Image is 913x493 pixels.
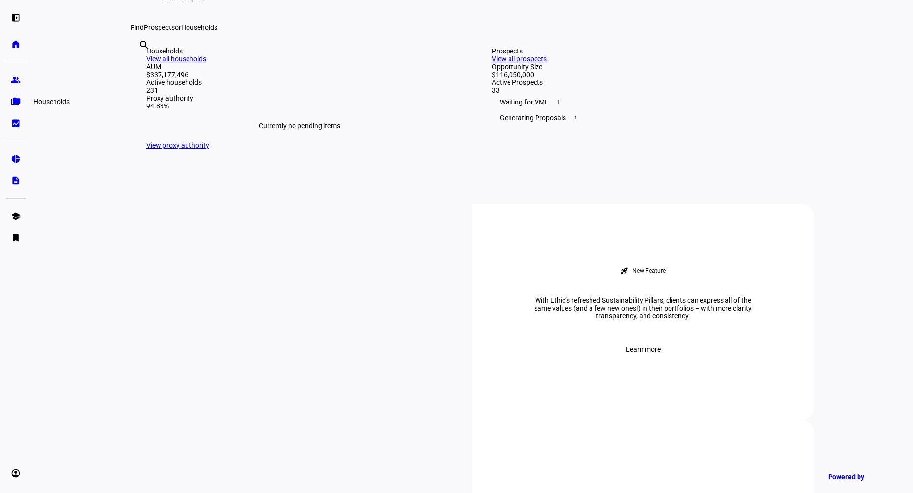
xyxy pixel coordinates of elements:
[6,92,26,111] a: folder_copy
[11,468,21,478] eth-mat-symbol: account_circle
[11,211,21,221] eth-mat-symbol: school
[146,110,453,141] div: Currently no pending items
[492,78,798,86] div: Active Prospects
[146,55,206,63] a: View all households
[11,97,21,106] eth-mat-symbol: folder_copy
[138,52,140,64] input: Enter name of prospect or household
[6,34,26,54] a: home
[11,118,21,128] eth-mat-symbol: bid_landscape
[11,75,21,85] eth-mat-symbol: group
[492,94,798,110] div: Waiting for VME
[492,71,798,78] div: $116,050,000
[492,86,798,94] div: 33
[11,154,21,164] eth-mat-symbol: pie_chart
[11,39,21,49] eth-mat-symbol: home
[146,78,453,86] div: Active households
[614,339,672,359] button: Learn more
[492,110,798,126] div: Generating Proposals
[146,141,209,149] a: View proxy authority
[632,267,666,275] div: New Feature
[138,39,150,51] mat-icon: search
[492,47,798,55] div: Prospects
[11,233,21,243] eth-mat-symbol: bookmark
[146,86,453,94] div: 231
[492,55,547,63] a: View all prospects
[520,296,766,320] div: With Ethic’s refreshed Sustainability Pillars, clients can express all of the same values (and a ...
[181,24,217,31] span: Households
[11,13,21,23] eth-mat-symbol: left_panel_open
[555,98,563,106] span: 1
[144,24,175,31] span: Prospects
[6,149,26,169] a: pie_chart
[6,70,26,90] a: group
[131,24,814,31] div: Find or
[146,102,453,110] div: 94.83%
[11,176,21,185] eth-mat-symbol: description
[823,467,898,486] a: Powered by
[6,113,26,133] a: bid_landscape
[146,63,453,71] div: AUM
[146,71,453,78] div: $337,177,496
[572,114,580,122] span: 1
[626,339,661,359] span: Learn more
[29,96,74,107] div: Households
[6,171,26,190] a: description
[620,267,628,275] mat-icon: rocket_launch
[492,63,798,71] div: Opportunity Size
[146,94,453,102] div: Proxy authority
[146,47,453,55] div: Households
